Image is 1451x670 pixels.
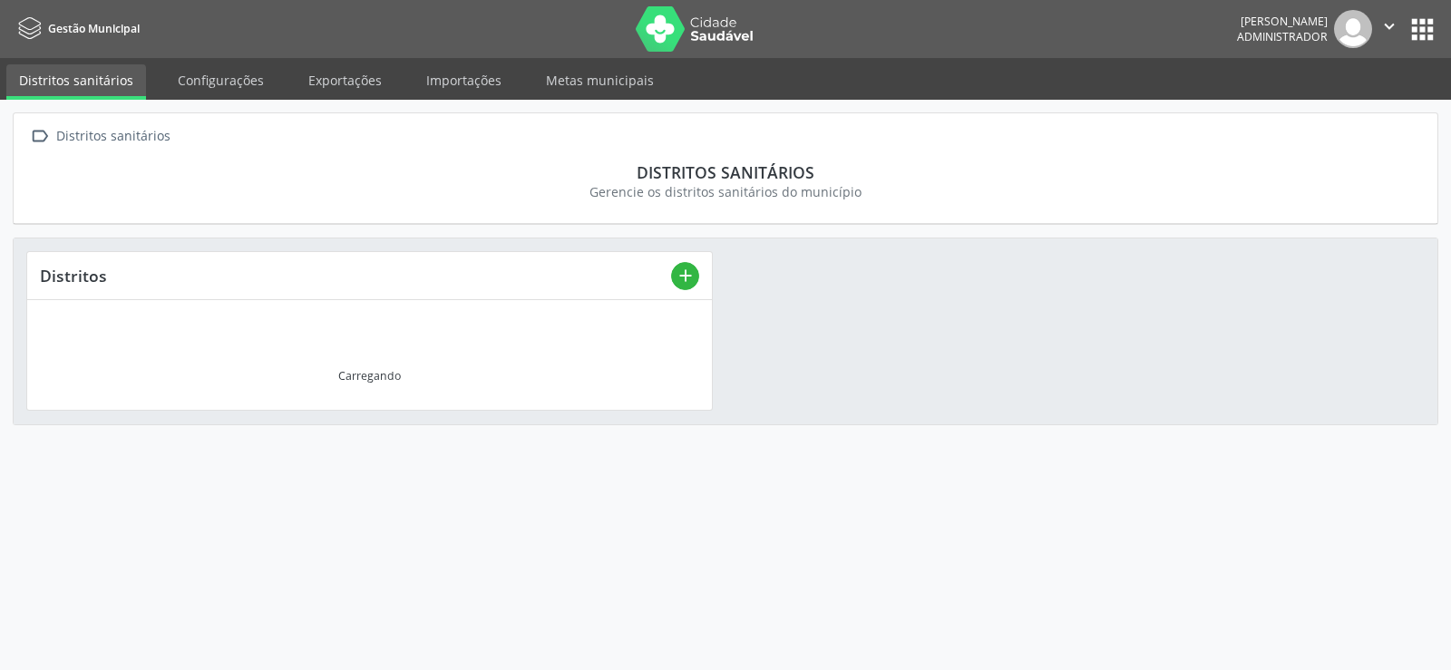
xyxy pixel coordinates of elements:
a: Importações [414,64,514,96]
button: apps [1407,14,1438,45]
a: Metas municipais [533,64,667,96]
div: Distritos sanitários [39,162,1412,182]
img: img [1334,10,1372,48]
i: add [676,266,696,286]
i:  [1379,16,1399,36]
span: Gestão Municipal [48,21,140,36]
i:  [26,123,53,150]
button: add [671,262,699,290]
a: Exportações [296,64,394,96]
div: Distritos [40,266,671,286]
div: [PERSON_NAME] [1237,14,1328,29]
a: Distritos sanitários [6,64,146,100]
a: Configurações [165,64,277,96]
a:  Distritos sanitários [26,123,173,150]
div: Carregando [338,368,401,384]
span: Administrador [1237,29,1328,44]
div: Distritos sanitários [53,123,173,150]
button:  [1372,10,1407,48]
a: Gestão Municipal [13,14,140,44]
div: Gerencie os distritos sanitários do município [39,182,1412,201]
